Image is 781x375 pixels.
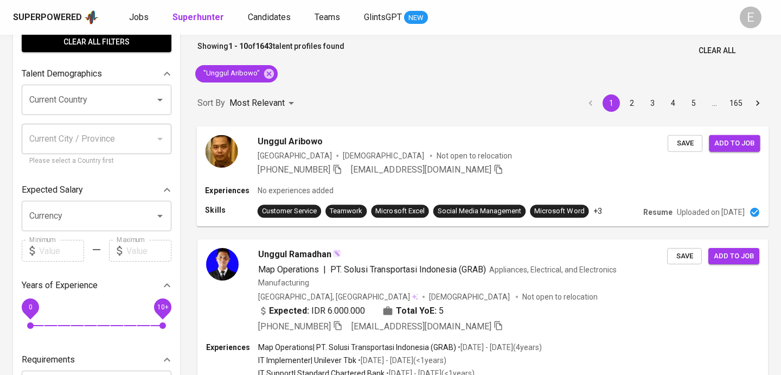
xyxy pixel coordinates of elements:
span: Teams [315,12,340,22]
span: Clear All [699,44,735,58]
div: Requirements [22,349,171,371]
nav: pagination navigation [580,94,768,112]
b: Superhunter [172,12,224,22]
span: Map Operations [258,264,319,275]
a: Superhunter [172,11,226,24]
button: Clear All [694,41,740,61]
span: 5 [439,304,444,317]
b: 1 - 10 [228,42,248,50]
button: Clear All filters [22,32,171,52]
a: Jobs [129,11,151,24]
div: … [706,98,723,109]
b: 1643 [255,42,273,50]
p: Years of Experience [22,279,98,292]
div: Superpowered [13,11,82,24]
span: [PHONE_NUMBER] [258,321,331,332]
span: Clear All filters [30,35,163,49]
img: ddc475c0767fabec6a7650b670d55bfe.jpg [205,135,238,167]
p: • [DATE] - [DATE] ( <1 years ) [356,355,446,366]
input: Value [126,240,171,262]
b: Total YoE: [396,304,437,317]
div: Most Relevant [229,93,298,113]
p: Requirements [22,353,75,366]
p: Experiences [206,342,258,353]
span: GlintsGPT [364,12,402,22]
div: Microsoft Excel [375,206,424,216]
button: Go to page 165 [726,94,746,112]
button: Go to page 3 [644,94,661,112]
p: Resume [643,207,673,218]
button: Open [152,92,168,107]
p: Not open to relocation [437,150,512,161]
span: Unggul Ramadhan [258,248,331,261]
p: Not open to relocation [522,291,598,302]
p: Most Relevant [229,97,285,110]
p: Experiences [205,185,257,196]
span: [EMAIL_ADDRESS][DOMAIN_NAME] [351,321,491,332]
span: 0 [28,303,32,311]
span: Add to job [714,250,754,263]
a: GlintsGPT NEW [364,11,428,24]
span: Jobs [129,12,149,22]
span: Appliances, Electrical, and Electronics Manufacturing [258,265,617,287]
a: Superpoweredapp logo [13,9,99,26]
div: E [740,7,761,28]
div: Talent Demographics [22,63,171,85]
p: Please select a Country first [29,156,164,167]
p: IT Implementer | Unilever Tbk [258,355,356,366]
div: Teamwork [330,206,362,216]
p: No experiences added [258,185,334,196]
button: Go to page 5 [685,94,702,112]
span: [DEMOGRAPHIC_DATA] [429,291,511,302]
span: Add to job [714,137,754,149]
p: Talent Demographics [22,67,102,80]
span: [DEMOGRAPHIC_DATA] [343,150,425,161]
a: Teams [315,11,342,24]
span: [PHONE_NUMBER] [258,164,330,174]
span: [EMAIL_ADDRESS][DOMAIN_NAME] [351,164,491,174]
button: Go to next page [749,94,766,112]
p: Expected Salary [22,183,83,196]
span: Unggul Aribowo [258,135,323,148]
span: NEW [404,12,428,23]
button: Save [668,135,702,151]
button: Add to job [709,135,760,151]
span: 10+ [157,303,168,311]
b: Expected: [269,304,309,317]
div: [GEOGRAPHIC_DATA] [258,150,332,161]
button: Open [152,208,168,224]
div: "Unggul Aribowo" [195,65,278,82]
p: Skills [205,205,257,215]
p: Sort By [197,97,225,110]
span: Candidates [248,12,291,22]
button: Save [667,248,702,265]
button: page 1 [603,94,620,112]
img: e32895728aa763b2b87b40269f711b7f.jpg [206,248,239,281]
span: PT. Solusi Transportasi Indonesia (GRAB) [330,264,486,275]
p: Map Operations | PT. Solusi Transportasi Indonesia (GRAB) [258,342,456,353]
img: app logo [84,9,99,26]
span: "Unggul Aribowo" [195,68,266,79]
div: Microsoft Word [534,206,584,216]
p: • [DATE] - [DATE] ( 4 years ) [456,342,542,353]
button: Go to page 4 [664,94,682,112]
input: Value [39,240,84,262]
p: Uploaded on [DATE] [677,207,745,218]
button: Add to job [708,248,759,265]
span: Save [673,250,696,263]
p: Showing of talent profiles found [197,41,344,61]
span: | [323,263,326,276]
div: Social Media Management [438,206,521,216]
div: IDR 6.000.000 [258,304,365,317]
button: Go to page 2 [623,94,641,112]
a: Candidates [248,11,293,24]
div: Customer Service [262,206,317,216]
div: [GEOGRAPHIC_DATA], [GEOGRAPHIC_DATA] [258,291,418,302]
a: Unggul Aribowo[GEOGRAPHIC_DATA][DEMOGRAPHIC_DATA] Not open to relocation[PHONE_NUMBER] [EMAIL_ADD... [197,126,768,226]
div: Expected Salary [22,179,171,201]
img: magic_wand.svg [332,249,341,258]
p: +3 [593,206,602,217]
div: Years of Experience [22,275,171,296]
span: Save [673,137,697,149]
